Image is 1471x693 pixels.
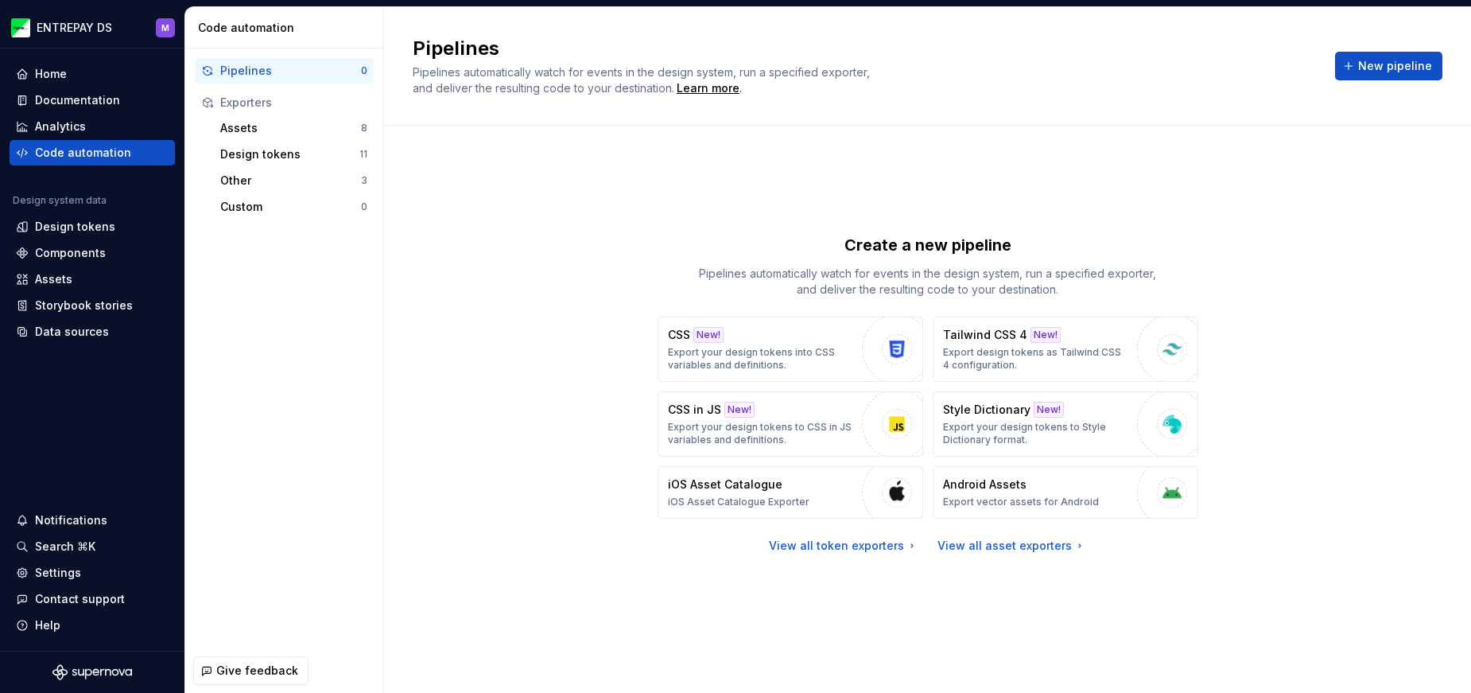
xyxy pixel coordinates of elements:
[220,95,367,111] div: Exporters
[933,317,1198,382] button: Tailwind CSS 4New!Export design tokens as Tailwind CSS 4 configuration.
[10,61,175,87] a: Home
[35,539,95,555] div: Search ⌘K
[943,421,1129,446] p: Export your design tokens to Style Dictionary format.
[35,591,125,607] div: Contact support
[35,298,133,313] div: Storybook stories
[693,327,724,343] div: New!
[844,234,1011,256] p: Create a new pipeline
[220,199,361,215] div: Custom
[658,317,923,382] button: CSSNew!Export your design tokens into CSS variables and definitions.
[943,402,1030,418] p: Style Dictionary
[361,122,367,134] div: 8
[668,477,782,492] p: iOS Asset Catalogue
[933,391,1198,457] button: Style DictionaryNew!Export your design tokens to Style Dictionary format.
[10,613,175,638] button: Help
[724,402,755,418] div: New!
[220,63,361,79] div: Pipelines
[769,538,918,554] a: View all token exporters
[10,140,175,165] a: Code automation
[10,88,175,113] a: Documentation
[220,120,361,136] div: Assets
[1358,58,1432,74] span: New pipeline
[220,146,359,162] div: Design tokens
[10,534,175,559] button: Search ⌘K
[35,119,86,134] div: Analytics
[668,402,721,418] p: CSS in JS
[658,391,923,457] button: CSS in JSNew!Export your design tokens to CSS in JS variables and definitions.
[35,66,67,82] div: Home
[35,617,60,633] div: Help
[361,201,367,213] div: 0
[658,466,923,519] button: iOS Asset CatalogueiOS Asset Catalogue Exporter
[193,656,309,685] button: Give feedback
[359,148,367,161] div: 11
[10,214,175,239] a: Design tokens
[35,145,131,161] div: Code automation
[35,565,81,581] div: Settings
[214,168,374,193] button: Other3
[413,36,1316,61] h2: Pipelines
[668,327,690,343] p: CSS
[933,466,1198,519] button: Android AssetsExport vector assets for Android
[11,18,30,37] img: bf57eda1-e70d-405f-8799-6995c3035d87.png
[361,174,367,187] div: 3
[35,219,115,235] div: Design tokens
[35,324,109,340] div: Data sources
[943,346,1129,372] p: Export design tokens as Tailwind CSS 4 configuration.
[214,194,374,220] button: Custom0
[214,142,374,167] button: Design tokens11
[361,64,367,77] div: 0
[943,496,1099,508] p: Export vector assets for Android
[1034,402,1064,418] div: New!
[35,92,120,108] div: Documentation
[10,240,175,266] a: Components
[10,508,175,533] button: Notifications
[10,586,175,612] button: Contact support
[10,319,175,345] a: Data sources
[10,293,175,318] a: Storybook stories
[689,266,1166,298] p: Pipelines automatically watch for events in the design system, run a specified exporter, and deli...
[10,267,175,292] a: Assets
[1030,327,1061,343] div: New!
[35,245,106,261] div: Components
[13,194,107,207] div: Design system data
[943,327,1027,343] p: Tailwind CSS 4
[161,21,169,34] div: M
[198,20,377,36] div: Code automation
[52,664,132,680] svg: Supernova Logo
[35,271,72,287] div: Assets
[216,663,298,679] span: Give feedback
[10,560,175,586] a: Settings
[1335,52,1442,80] button: New pipeline
[668,421,854,446] p: Export your design tokens to CSS in JS variables and definitions.
[413,65,873,95] span: Pipelines automatically watch for events in the design system, run a specified exporter, and deli...
[943,477,1027,492] p: Android Assets
[37,20,112,36] div: ENTREPAY DS
[10,114,175,139] a: Analytics
[668,346,854,372] p: Export your design tokens into CSS variables and definitions.
[3,10,181,45] button: ENTREPAY DSM
[937,538,1086,554] a: View all asset exporters
[220,173,361,189] div: Other
[35,512,107,528] div: Notifications
[195,58,374,84] button: Pipelines0
[214,115,374,141] button: Assets8
[677,80,739,96] a: Learn more
[674,83,742,95] span: .
[668,496,809,508] p: iOS Asset Catalogue Exporter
